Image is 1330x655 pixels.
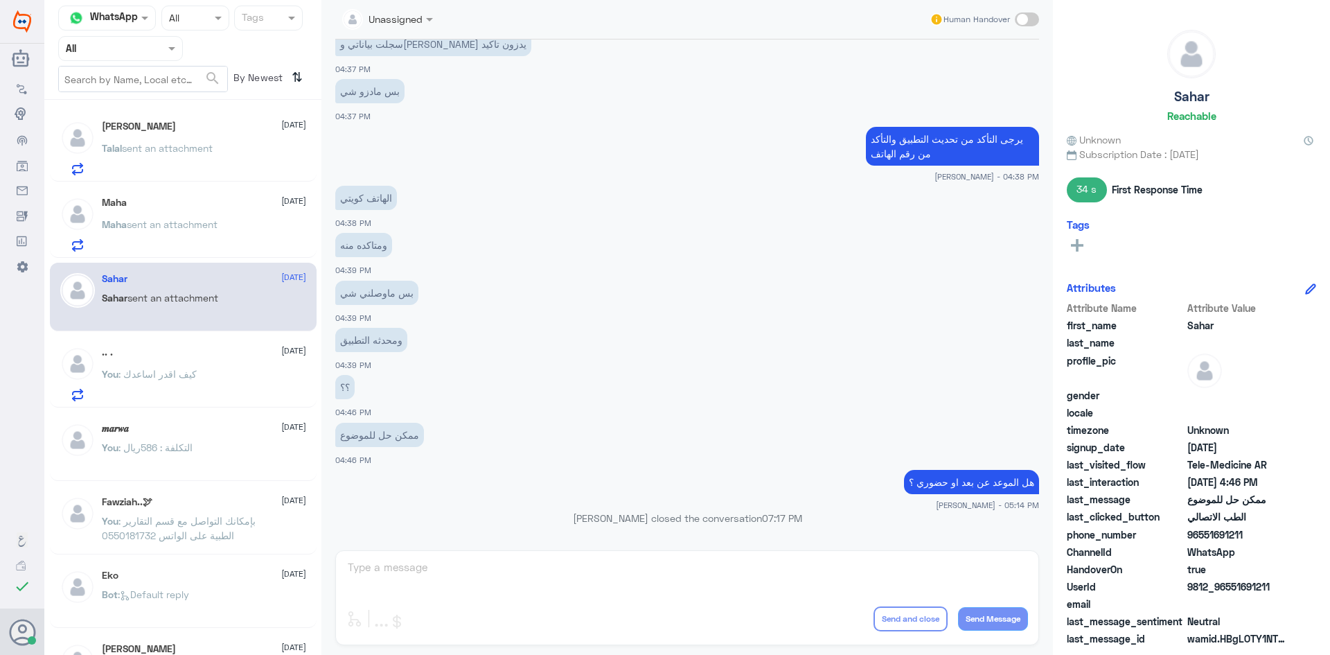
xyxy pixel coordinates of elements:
[102,142,122,154] span: Talal
[1067,509,1185,524] span: last_clicked_button
[335,423,424,447] p: 8/10/2025, 4:46 PM
[904,470,1039,494] p: 8/10/2025, 5:14 PM
[1174,89,1209,105] h5: Sahar
[204,67,221,90] button: search
[874,606,948,631] button: Send and close
[102,588,118,600] span: Bot
[292,66,303,89] i: ⇅
[335,360,371,369] span: 04:39 PM
[281,119,306,131] span: [DATE]
[1067,405,1185,420] span: locale
[59,67,227,91] input: Search by Name, Local etc…
[281,494,306,507] span: [DATE]
[335,375,355,399] p: 8/10/2025, 4:46 PM
[1187,475,1288,489] span: 2025-10-08T13:46:23.691Z
[1187,562,1288,577] span: true
[204,70,221,87] span: search
[335,64,371,73] span: 04:37 PM
[1187,509,1288,524] span: الطب الاتصالي
[1067,301,1185,315] span: Attribute Name
[1067,440,1185,455] span: signup_date
[1067,353,1185,385] span: profile_pic
[1067,147,1316,161] span: Subscription Date : [DATE]
[1187,545,1288,559] span: 2
[335,265,371,274] span: 04:39 PM
[335,408,371,417] span: 04:46 PM
[1187,614,1288,629] span: 0
[1067,492,1185,507] span: last_message
[1067,475,1185,489] span: last_interaction
[762,512,802,524] span: 07:17 PM
[60,121,95,155] img: defaultAdmin.png
[335,455,371,464] span: 04:46 PM
[335,112,371,121] span: 04:37 PM
[60,423,95,457] img: defaultAdmin.png
[102,442,118,453] span: You
[13,10,31,33] img: Widebot Logo
[1067,423,1185,437] span: timezone
[102,347,113,358] h5: .. .
[1067,218,1090,231] h6: Tags
[1187,492,1288,507] span: ممكن حل للموضوع
[14,578,30,595] i: check
[102,218,127,230] span: Maha
[335,281,418,305] p: 8/10/2025, 4:39 PM
[127,292,218,304] span: sent an attachment
[936,499,1039,511] span: [PERSON_NAME] - 05:14 PM
[1067,457,1185,472] span: last_visited_flow
[1187,318,1288,333] span: Sahar
[335,328,407,352] p: 8/10/2025, 4:39 PM
[102,121,176,132] h5: Talal Alrashid
[102,292,127,304] span: Sahar
[1067,388,1185,403] span: gender
[1067,631,1185,646] span: last_message_id
[102,515,118,527] span: You
[1067,562,1185,577] span: HandoverOn
[1187,301,1288,315] span: Attribute Value
[281,641,306,654] span: [DATE]
[1187,423,1288,437] span: Unknown
[1187,388,1288,403] span: null
[1067,335,1185,350] span: last_name
[934,171,1039,182] span: [PERSON_NAME] - 04:38 PM
[102,496,152,508] h5: Fawziah..🕊
[240,10,264,28] div: Tags
[281,271,306,283] span: [DATE]
[335,511,1039,525] p: [PERSON_NAME] closed the conversation
[1187,527,1288,542] span: 96551691211
[102,515,256,541] span: : بإمكانك التواصل مع قسم التقارير الطبية على الواتس 0550181732
[122,142,213,154] span: sent an attachment
[1187,353,1222,388] img: defaultAdmin.png
[1187,631,1288,646] span: wamid.HBgLOTY1NTE2OTEyMTEVAgASGBQzQTExQjlDNzFBOUM3MUEyMDg0MwA=
[281,195,306,207] span: [DATE]
[335,32,531,56] p: 8/10/2025, 4:37 PM
[335,218,371,227] span: 04:38 PM
[102,368,118,380] span: You
[60,197,95,232] img: defaultAdmin.png
[1187,405,1288,420] span: null
[866,127,1039,166] p: 8/10/2025, 4:38 PM
[127,218,218,230] span: sent an attachment
[1187,440,1288,455] span: 2025-10-08T11:45:34.171Z
[102,197,127,209] h5: Maha
[1187,597,1288,611] span: null
[228,66,286,94] span: By Newest
[102,423,129,435] h5: 𝒎𝒂𝒓𝒘𝒂
[1067,527,1185,542] span: phone_number
[60,273,95,308] img: defaultAdmin.png
[102,570,118,582] h5: Eko
[335,79,405,103] p: 8/10/2025, 4:37 PM
[1167,110,1216,122] h6: Reachable
[1067,597,1185,611] span: email
[1168,30,1215,78] img: defaultAdmin.png
[102,273,127,285] h5: Sahar
[281,568,306,580] span: [DATE]
[335,313,371,322] span: 04:39 PM
[9,619,35,645] button: Avatar
[1187,457,1288,472] span: Tele-Medicine AR
[1067,545,1185,559] span: ChannelId
[1067,579,1185,594] span: UserId
[281,344,306,357] span: [DATE]
[118,588,189,600] span: : Default reply
[335,233,392,257] p: 8/10/2025, 4:39 PM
